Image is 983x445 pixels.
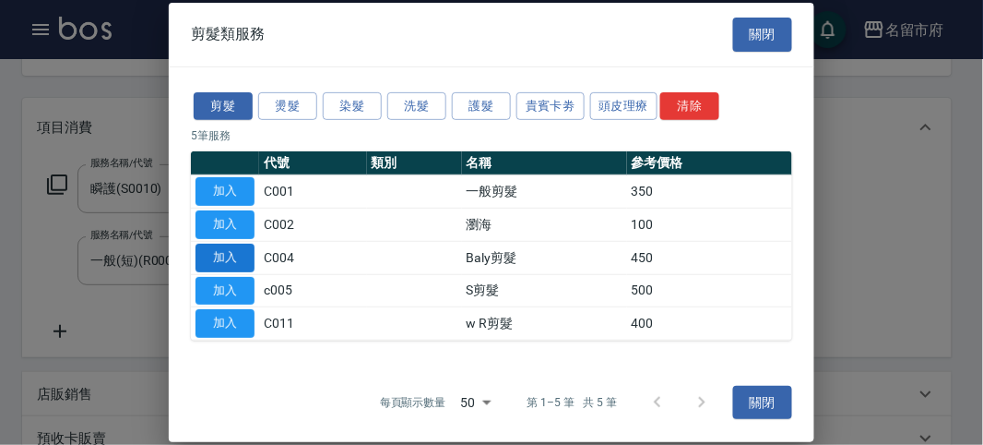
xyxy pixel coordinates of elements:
button: 剪髮 [194,91,253,120]
td: C002 [259,208,367,241]
button: 洗髮 [387,91,446,120]
td: 一般剪髮 [462,175,627,209]
button: 染髮 [323,91,382,120]
button: 燙髮 [258,91,317,120]
th: 參考價格 [627,151,792,175]
button: 加入 [195,177,255,206]
button: 加入 [195,276,255,305]
button: 加入 [195,309,255,338]
button: 頭皮理療 [590,91,658,120]
button: 清除 [660,91,719,120]
th: 類別 [367,151,462,175]
td: c005 [259,274,367,307]
td: 400 [627,307,792,341]
td: 450 [627,241,792,274]
td: S剪髮 [462,274,627,307]
button: 關閉 [733,18,792,52]
th: 名稱 [462,151,627,175]
p: 第 1–5 筆 共 5 筆 [527,394,617,411]
span: 剪髮類服務 [191,25,265,43]
td: 瀏海 [462,208,627,241]
th: 代號 [259,151,367,175]
td: C001 [259,175,367,209]
td: w R剪髮 [462,307,627,341]
button: 關閉 [733,386,792,420]
td: 350 [627,175,792,209]
button: 貴賓卡劵 [516,91,585,120]
p: 每頁顯示數量 [380,394,446,411]
td: C011 [259,307,367,341]
button: 加入 [195,210,255,239]
button: 加入 [195,244,255,272]
td: 500 [627,274,792,307]
button: 護髮 [452,91,511,120]
p: 5 筆服務 [191,127,792,144]
td: C004 [259,241,367,274]
div: 50 [454,378,498,427]
td: Baly剪髮 [462,241,627,274]
td: 100 [627,208,792,241]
